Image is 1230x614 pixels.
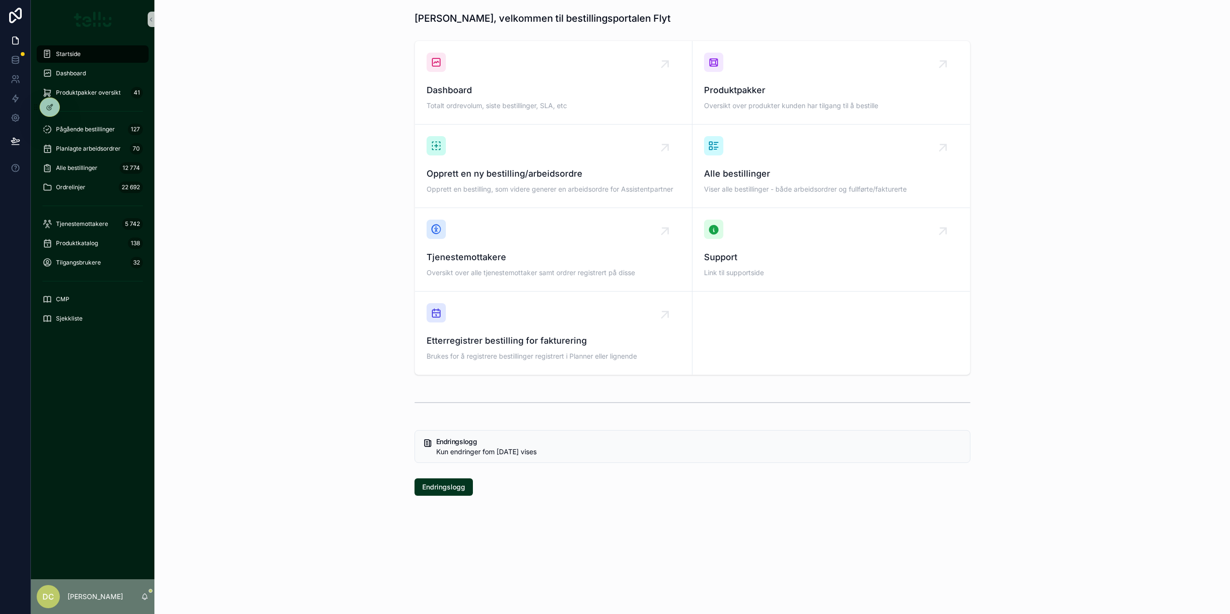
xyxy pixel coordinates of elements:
a: Produktpakker oversikt41 [37,84,149,101]
p: [PERSON_NAME] [68,592,123,601]
a: ProduktpakkerOversikt over produkter kunden har tilgang til å bestille [692,41,970,125]
span: Dashboard [427,84,680,97]
span: Alle bestillinger [56,164,97,172]
span: Tjenestemottakere [56,220,108,228]
span: Tilgangsbrukere [56,259,101,266]
span: Link til supportside [704,268,958,278]
span: Etterregistrer bestilling for fakturering [427,334,680,348]
span: Totalt ordrevolum, siste bestillinger, SLA, etc [427,101,680,111]
a: Tilgangsbrukere32 [37,254,149,271]
a: Planlagte arbeidsordrer70 [37,140,149,157]
span: Opprett en ny bestilling/arbeidsordre [427,167,680,181]
span: Oversikt over alle tjenestemottaker samt ordrer registrert på disse [427,268,680,278]
h5: Endringslogg [436,438,962,445]
span: Startside [56,50,81,58]
span: Pågående bestillinger [56,126,115,133]
span: Opprett en bestilling, som videre generer en arbeidsordre for Assistentpartner [427,184,680,194]
a: Dashboard [37,65,149,82]
div: 127 [128,124,143,135]
a: Etterregistrer bestilling for faktureringBrukes for å registrere bestillinger registrert i Planne... [415,292,692,375]
div: 22 692 [119,181,143,193]
span: Support [704,251,958,264]
a: Tjenestemottakere5 742 [37,215,149,233]
a: Alle bestillinger12 774 [37,159,149,177]
img: App logo [74,12,112,27]
a: Sjekkliste [37,310,149,327]
span: Produktkatalog [56,239,98,247]
span: Ordrelinjer [56,183,85,191]
span: Brukes for å registrere bestillinger registrert i Planner eller lignende [427,351,680,361]
h1: [PERSON_NAME], velkommen til bestillingsportalen Flyt [415,12,671,25]
span: Produktpakker [704,84,958,97]
a: DashboardTotalt ordrevolum, siste bestillinger, SLA, etc [415,41,692,125]
span: Endringslogg [422,482,465,492]
span: Dashboard [56,70,86,77]
span: Alle bestillinger [704,167,958,181]
a: Alle bestillingerViser alle bestillinger - både arbeidsordrer og fullførte/fakturerte [692,125,970,208]
a: TjenestemottakereOversikt over alle tjenestemottaker samt ordrer registrert på disse [415,208,692,292]
div: 41 [131,87,143,98]
div: 12 774 [120,162,143,174]
div: 70 [130,143,143,154]
a: Opprett en ny bestilling/arbeidsordreOpprett en bestilling, som videre generer en arbeidsordre fo... [415,125,692,208]
div: 138 [128,237,143,249]
a: SupportLink til supportside [692,208,970,292]
span: Kun endringer fom [DATE] vises [436,447,537,456]
div: 32 [130,257,143,268]
a: Startside [37,45,149,63]
span: Viser alle bestillinger - både arbeidsordrer og fullførte/fakturerte [704,184,958,194]
span: Oversikt over produkter kunden har tilgang til å bestille [704,101,958,111]
span: Sjekkliste [56,315,83,322]
div: scrollable content [31,39,154,340]
a: Produktkatalog138 [37,235,149,252]
span: Planlagte arbeidsordrer [56,145,121,153]
div: Kun endringer fom 25 oktober vises [436,447,962,457]
span: DC [42,591,54,602]
a: CMP [37,291,149,308]
span: Tjenestemottakere [427,251,680,264]
span: Produktpakker oversikt [56,89,121,97]
button: Endringslogg [415,478,473,496]
div: 5 742 [122,218,143,230]
a: Ordrelinjer22 692 [37,179,149,196]
a: Pågående bestillinger127 [37,121,149,138]
span: CMP [56,295,69,303]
